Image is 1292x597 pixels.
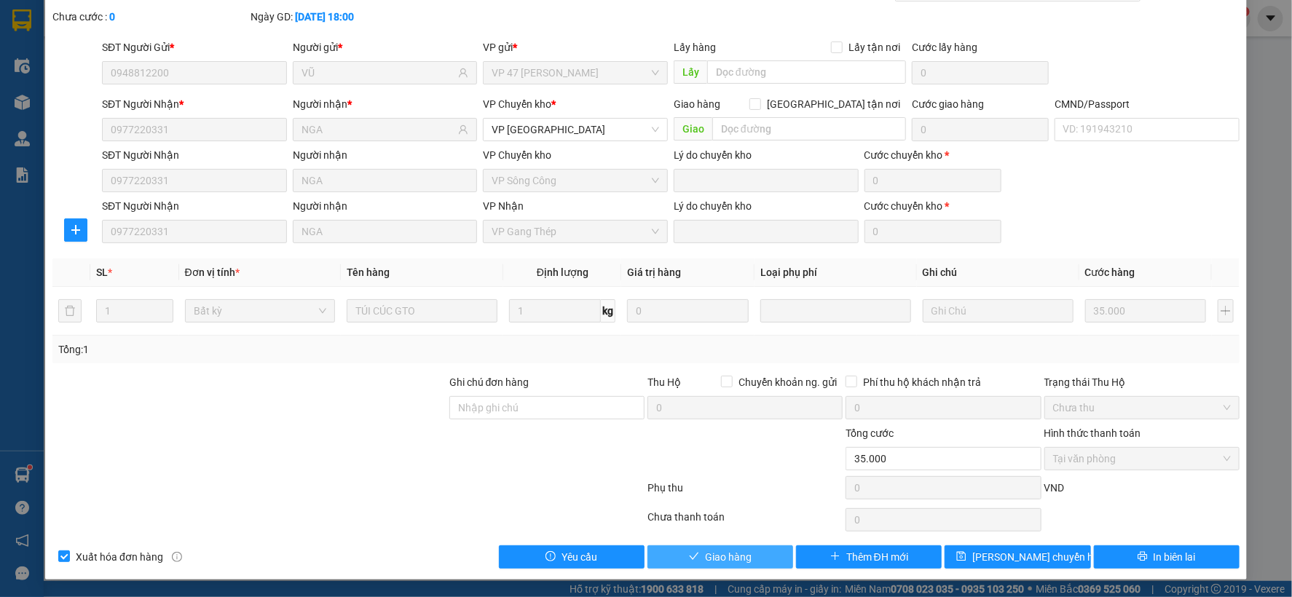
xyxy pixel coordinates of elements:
span: Bất kỳ [194,300,327,322]
span: Lấy hàng [674,41,716,53]
span: printer [1138,551,1148,563]
input: 0 [627,299,748,323]
span: Tại văn phòng [1053,448,1231,470]
span: Lấy [674,60,707,84]
label: Cước giao hàng [912,98,984,110]
div: Lý do chuyển kho [674,198,859,214]
span: Yêu cầu [562,549,597,565]
button: checkGiao hàng [647,545,793,569]
div: Phụ thu [646,480,844,505]
div: SĐT Người Nhận [102,96,287,112]
button: plus [1218,299,1234,323]
input: Ghi Chú [923,299,1074,323]
span: VP Gang Thép [492,221,659,242]
div: VP gửi [483,39,668,55]
span: VP Chuyển kho [483,98,551,110]
th: Loại phụ phí [755,258,917,287]
span: check [689,551,699,563]
span: Lấy tận nơi [843,39,906,55]
div: Người nhận [293,198,478,214]
span: VP Yên Bình [492,119,659,141]
div: VP Nhận [483,198,668,214]
div: CMND/Passport [1055,96,1240,112]
div: Chưa thanh toán [646,509,844,534]
input: Tên người nhận [302,122,456,138]
input: Cước lấy hàng [912,61,1049,84]
div: SĐT Người Nhận [102,198,287,214]
span: Định lượng [537,266,588,278]
span: SL [96,266,108,278]
span: user [458,124,468,135]
button: plus [64,218,87,242]
li: 271 - [PERSON_NAME] - [GEOGRAPHIC_DATA] - [GEOGRAPHIC_DATA] [136,36,609,54]
b: GỬI : VP Gang Thép [18,99,196,123]
input: Dọc đường [707,60,906,84]
input: 0 [1085,299,1206,323]
span: Chưa thu [1053,397,1231,419]
button: printerIn biên lai [1094,545,1240,569]
span: info-circle [172,552,182,562]
span: [GEOGRAPHIC_DATA] tận nơi [761,96,906,112]
span: VP Sông Công [492,170,659,191]
span: user [458,68,468,78]
span: Xuất hóa đơn hàng [70,549,169,565]
label: Ghi chú đơn hàng [449,376,529,388]
div: SĐT Người Gửi [102,39,287,55]
div: Cước chuyển kho [864,147,1001,163]
span: Giao [674,117,712,141]
span: In biên lai [1154,549,1196,565]
button: exclamation-circleYêu cầu [499,545,645,569]
div: Người nhận [293,96,478,112]
div: Lý do chuyển kho [674,147,859,163]
span: save [956,551,966,563]
div: Người nhận [293,147,478,163]
b: [DATE] 18:00 [295,11,354,23]
span: Giá trị hàng [627,266,681,278]
div: Chưa cước : [52,9,248,25]
span: kg [601,299,615,323]
span: plus [830,551,840,563]
span: Chuyển khoản ng. gửi [733,374,843,390]
span: Tên hàng [347,266,390,278]
span: Phí thu hộ khách nhận trả [857,374,987,390]
label: Cước lấy hàng [912,41,977,53]
button: save[PERSON_NAME] chuyển hoàn [945,545,1090,569]
div: Tổng: 1 [58,341,499,357]
div: Trạng thái Thu Hộ [1044,374,1240,390]
img: logo.jpg [18,18,127,91]
div: Người gửi [293,39,478,55]
span: Tổng cước [846,427,894,439]
th: Ghi chú [917,258,1079,287]
input: VD: Bàn, Ghế [347,299,497,323]
input: Tên người gửi [302,65,456,81]
span: [PERSON_NAME] chuyển hoàn [972,549,1111,565]
b: 0 [109,11,115,23]
span: exclamation-circle [545,551,556,563]
div: SĐT Người Nhận [102,147,287,163]
button: delete [58,299,82,323]
span: Thêm ĐH mới [846,549,908,565]
span: Giao hàng [674,98,720,110]
input: Dọc đường [712,117,906,141]
span: VP 47 Trần Khát Chân [492,62,659,84]
span: Thu Hộ [647,376,681,388]
input: Cước giao hàng [912,118,1049,141]
div: Ngày GD: [251,9,446,25]
span: VND [1044,482,1065,494]
span: plus [65,224,87,236]
label: Hình thức thanh toán [1044,427,1141,439]
button: plusThêm ĐH mới [796,545,942,569]
span: Cước hàng [1085,266,1135,278]
div: VP Chuyển kho [483,147,668,163]
input: Ghi chú đơn hàng [449,396,645,419]
div: Cước chuyển kho [864,198,1001,214]
span: Đơn vị tính [185,266,240,278]
span: Giao hàng [705,549,752,565]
